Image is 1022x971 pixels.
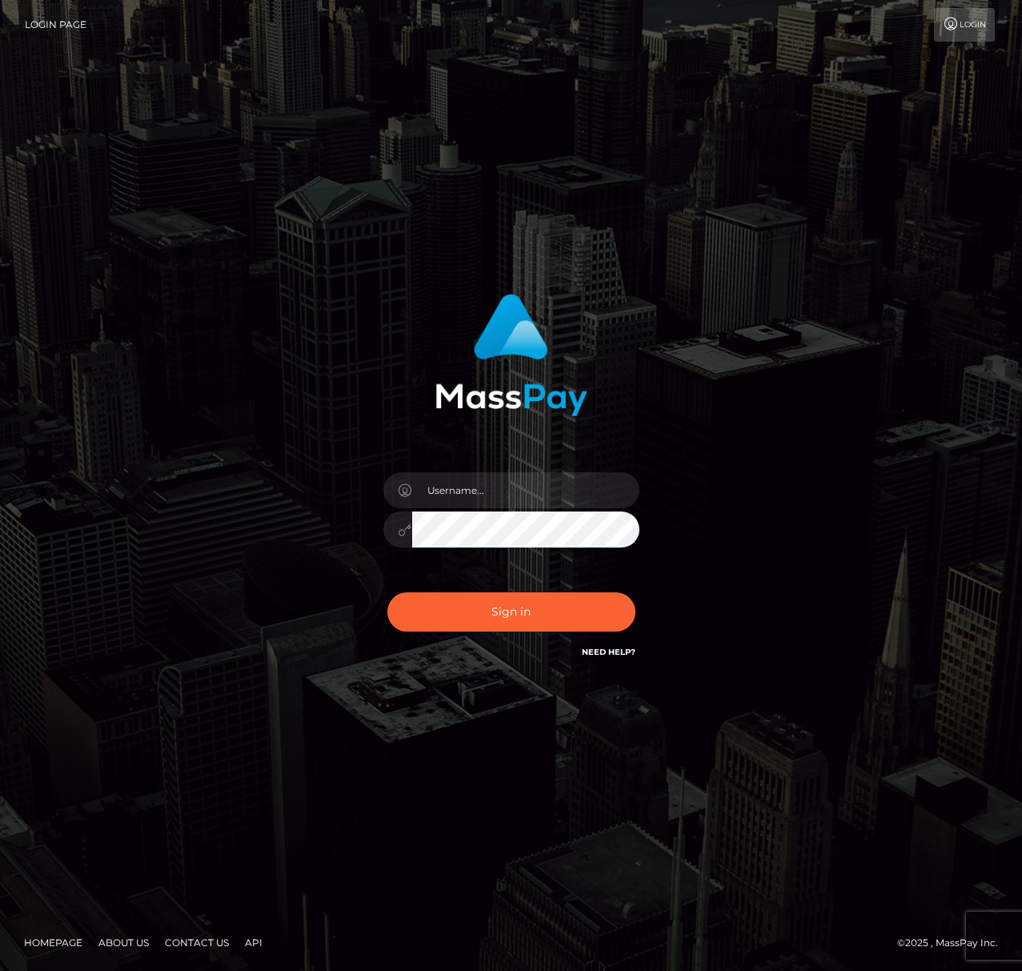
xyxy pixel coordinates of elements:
[18,930,89,955] a: Homepage
[435,294,587,416] img: MassPay Login
[897,934,1010,952] div: © 2025 , MassPay Inc.
[158,930,235,955] a: Contact Us
[92,930,155,955] a: About Us
[582,647,635,657] a: Need Help?
[934,8,995,42] a: Login
[412,472,639,508] input: Username...
[25,8,86,42] a: Login Page
[387,592,635,632] button: Sign in
[238,930,269,955] a: API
